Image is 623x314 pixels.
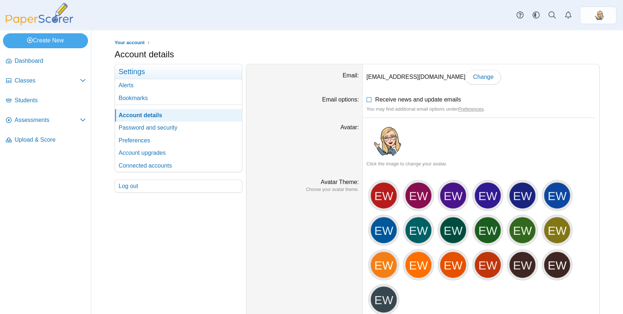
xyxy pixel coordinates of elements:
a: Bookmarks [115,92,242,104]
label: Email [343,72,359,78]
a: Preferences [115,134,242,147]
a: Alerts [560,7,576,23]
label: Email options [322,96,359,103]
a: Preferences [458,106,484,112]
div: EW [509,217,536,244]
div: EW [543,217,571,244]
h1: Account details [115,48,174,61]
a: ps.zKYLFpFWctilUouI [580,7,616,24]
div: EW [370,182,397,209]
a: Password and security [115,122,242,134]
a: PaperScorer [3,20,76,26]
dd: [EMAIL_ADDRESS][DOMAIN_NAME] [363,64,599,90]
img: PaperScorer [3,3,76,25]
div: EW [405,217,432,244]
a: Change [465,70,501,84]
div: EW [439,182,467,209]
span: Upload & Score [15,136,86,144]
a: Log out [115,180,242,192]
a: Classes [3,72,89,90]
label: Avatar Theme [321,179,359,185]
span: Students [15,96,86,104]
div: EW [474,182,501,209]
a: Account upgrades [115,147,242,159]
div: EW [509,182,536,209]
a: Assessments [3,112,89,129]
span: Classes [15,77,80,85]
div: EW [370,286,397,313]
a: Your account [113,38,146,47]
a: Create New [3,33,88,48]
div: EW [543,251,571,279]
a: Dashboard [3,53,89,70]
div: EW [474,217,501,244]
a: Account details [115,109,242,122]
div: EW [474,251,501,279]
div: EW [509,251,536,279]
a: Students [3,92,89,110]
div: EW [370,251,397,279]
div: EW [439,217,467,244]
div: EW [405,251,432,279]
div: Click the image to change your avatar. [366,161,596,167]
label: Avatar [341,124,359,130]
span: Your account [115,40,145,45]
img: ps.zKYLFpFWctilUouI [366,123,401,158]
img: ps.zKYLFpFWctilUouI [592,9,604,21]
span: Dashboard [15,57,86,65]
a: Connected accounts [115,160,242,172]
span: Assessments [15,116,80,124]
div: EW [370,217,397,244]
div: EW [543,182,571,209]
div: EW [405,182,432,209]
span: Change [473,74,493,80]
span: Receive news and update emails [375,96,461,103]
div: EW [439,251,467,279]
a: Alerts [115,79,242,92]
span: Emily Wasley [592,9,604,21]
h3: Settings [115,64,242,79]
a: Upload & Score [3,131,89,149]
dfn: Choose your avatar theme. [250,187,359,193]
div: You may find additional email options under . [366,106,596,112]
